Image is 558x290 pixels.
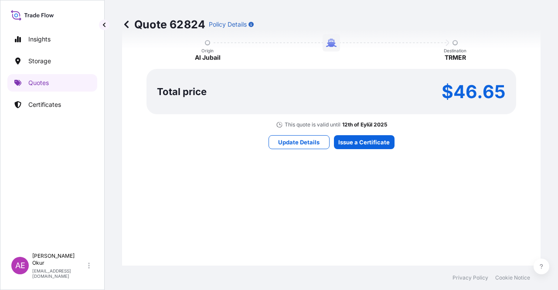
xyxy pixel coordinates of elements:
[7,31,97,48] a: Insights
[338,138,390,147] p: Issue a Certificate
[15,261,25,270] span: AE
[157,87,207,96] p: Total price
[495,274,530,281] a: Cookie Notice
[444,48,466,53] p: Destination
[278,138,320,147] p: Update Details
[7,74,97,92] a: Quotes
[269,135,330,149] button: Update Details
[195,53,221,62] p: Al Jubail
[7,96,97,113] a: Certificates
[32,252,86,266] p: [PERSON_NAME] Okur
[32,268,86,279] p: [EMAIL_ADDRESS][DOMAIN_NAME]
[453,274,488,281] a: Privacy Policy
[285,121,340,128] p: This quote is valid until
[28,100,61,109] p: Certificates
[334,135,395,149] button: Issue a Certificate
[7,52,97,70] a: Storage
[342,121,387,128] p: 12th of Eylül 2025
[442,85,506,99] p: $46.65
[209,20,247,29] p: Policy Details
[201,48,214,53] p: Origin
[445,53,466,62] p: TRMER
[28,57,51,65] p: Storage
[28,35,51,44] p: Insights
[28,78,49,87] p: Quotes
[122,17,205,31] p: Quote 62824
